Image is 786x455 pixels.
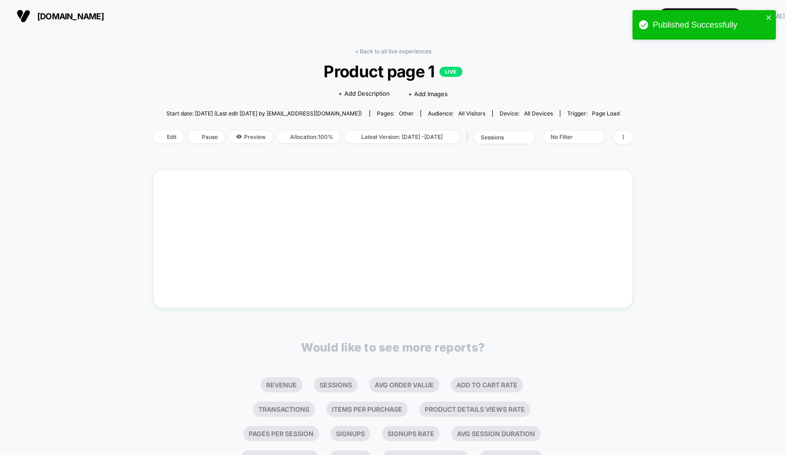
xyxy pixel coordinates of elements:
[592,110,620,117] span: Page Load
[261,377,302,392] li: Revenue
[188,131,225,143] span: Pause
[229,131,273,143] span: Preview
[464,131,474,144] span: |
[451,426,541,441] li: Avg Session Duration
[345,131,460,143] span: Latest Version: [DATE] - [DATE]
[766,14,772,23] button: close
[428,110,485,117] div: Audience:
[177,62,609,81] span: Product page 1
[314,377,358,392] li: Sessions
[524,110,553,117] span: all devices
[567,110,620,117] div: Trigger:
[451,377,523,392] li: Add To Cart Rate
[458,110,485,117] span: All Visitors
[377,110,414,117] div: Pages:
[355,48,431,55] a: < Back to all live experiences
[439,67,462,77] p: LIVE
[330,426,370,441] li: Signups
[166,110,362,117] span: Start date: [DATE] (Last edit [DATE] by [EMAIL_ADDRESS][DOMAIN_NAME])
[326,402,408,417] li: Items Per Purchase
[752,7,769,25] div: [PERSON_NAME]
[382,426,440,441] li: Signups Rate
[277,131,340,143] span: Allocation: 100%
[301,340,485,354] p: Would like to see more reports?
[37,12,104,21] span: [DOMAIN_NAME]
[14,9,107,23] button: [DOMAIN_NAME]
[369,377,439,392] li: Avg Order Value
[153,131,183,143] span: Edit
[17,9,30,23] img: Visually logo
[551,133,587,140] div: No Filter
[338,89,390,98] span: + Add Description
[399,110,414,117] span: other
[253,402,315,417] li: Transactions
[408,90,448,98] span: + Add Images
[419,402,530,417] li: Product Details Views Rate
[492,110,560,117] span: Device:
[749,7,772,26] button: [PERSON_NAME]
[243,426,319,441] li: Pages Per Session
[481,134,518,141] div: sessions
[653,20,763,30] div: Published Successfully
